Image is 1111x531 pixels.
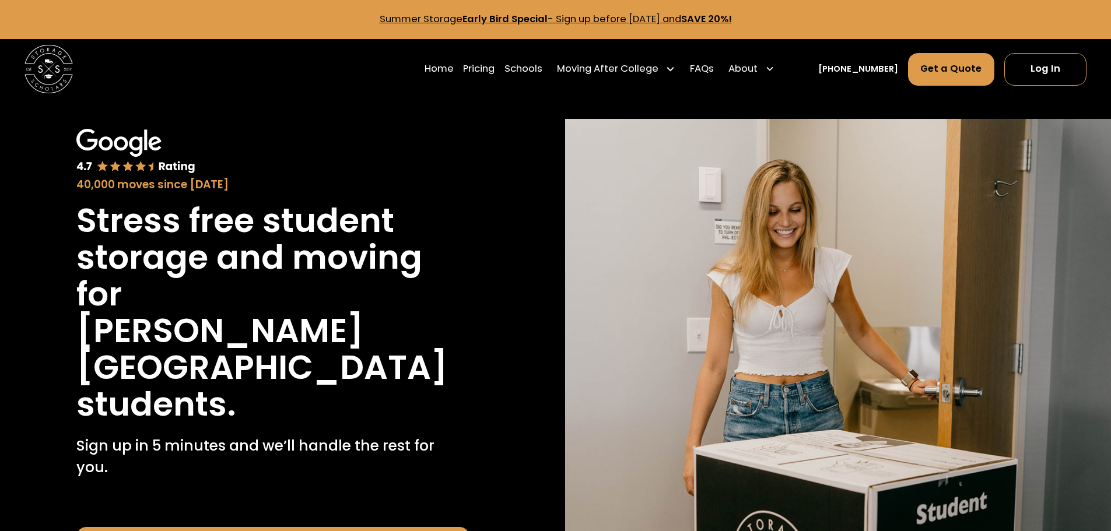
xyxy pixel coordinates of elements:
a: Home [425,52,454,86]
div: About [728,62,758,76]
h1: Stress free student storage and moving for [76,202,469,312]
h1: students. [76,386,236,423]
strong: Early Bird Special [462,12,548,26]
a: [PHONE_NUMBER] [818,63,898,76]
img: Google 4.7 star rating [76,129,195,174]
div: About [724,52,780,86]
div: Moving After College [552,52,681,86]
a: Log In [1004,53,1087,86]
a: Summer StorageEarly Bird Special- Sign up before [DATE] andSAVE 20%! [380,12,732,26]
a: Get a Quote [908,53,995,86]
a: FAQs [690,52,714,86]
h1: [PERSON_NAME][GEOGRAPHIC_DATA] [76,312,469,386]
strong: SAVE 20%! [681,12,732,26]
img: Storage Scholars main logo [24,45,73,93]
a: Schools [504,52,542,86]
a: Pricing [463,52,495,86]
div: 40,000 moves since [DATE] [76,177,469,193]
p: Sign up in 5 minutes and we’ll handle the rest for you. [76,435,469,479]
div: Moving After College [557,62,658,76]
